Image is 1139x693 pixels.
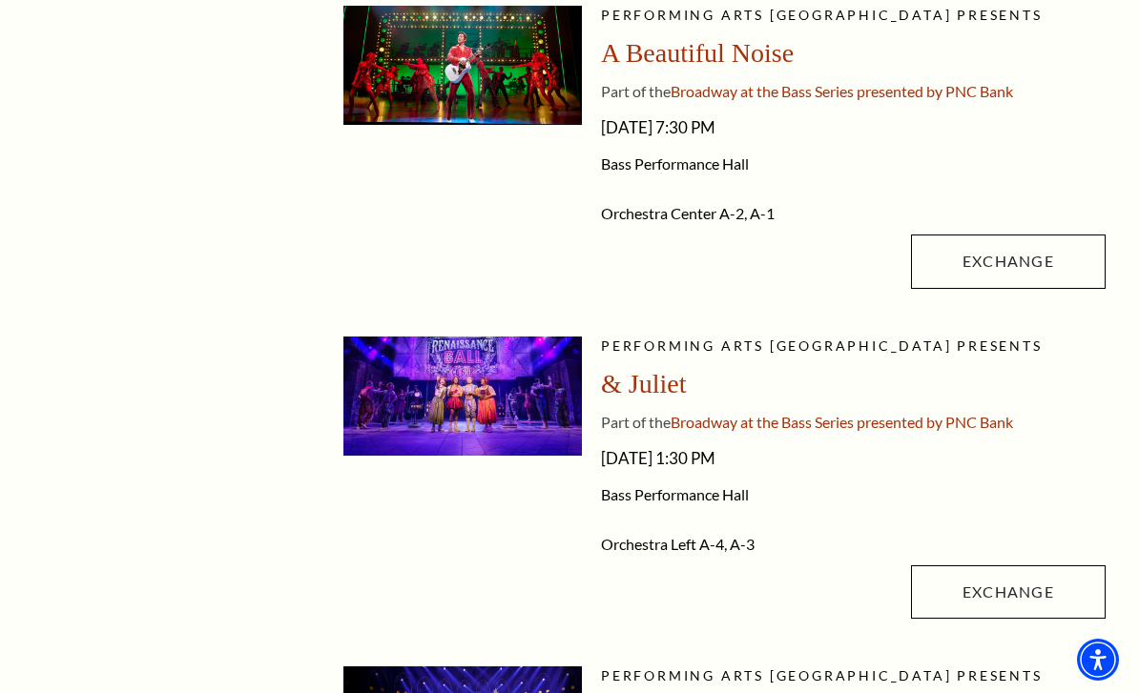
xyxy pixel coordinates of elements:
span: Bass Performance Hall [601,485,1106,504]
span: Part of the [601,413,671,431]
span: [DATE] 7:30 PM [601,112,1106,143]
a: Exchange [911,565,1106,619]
span: [DATE] 1:30 PM [601,443,1106,474]
span: A-4, A-3 [699,535,755,553]
span: Broadway at the Bass Series presented by PNC Bank [671,413,1013,431]
span: A-2, A-1 [719,204,775,222]
span: & Juliet [601,369,686,398]
span: Broadway at the Bass Series presented by PNC Bank [671,82,1013,100]
a: Exchange [911,234,1106,288]
div: Accessibility Menu [1077,639,1119,681]
img: jul-pdp_desktop-1600x800.jpg [343,336,582,456]
img: abn-pdp_desktop-1600x800.jpg [343,6,582,125]
span: Bass Performance Hall [601,154,1106,173]
span: Orchestra Center [601,204,716,222]
span: Performing Arts [GEOGRAPHIC_DATA] presents [601,667,1043,683]
span: Part of the [601,82,671,100]
span: Performing Arts [GEOGRAPHIC_DATA] presents [601,337,1043,354]
span: A Beautiful Noise [601,38,794,68]
span: Orchestra Left [601,535,696,553]
span: Performing Arts [GEOGRAPHIC_DATA] presents [601,7,1043,23]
